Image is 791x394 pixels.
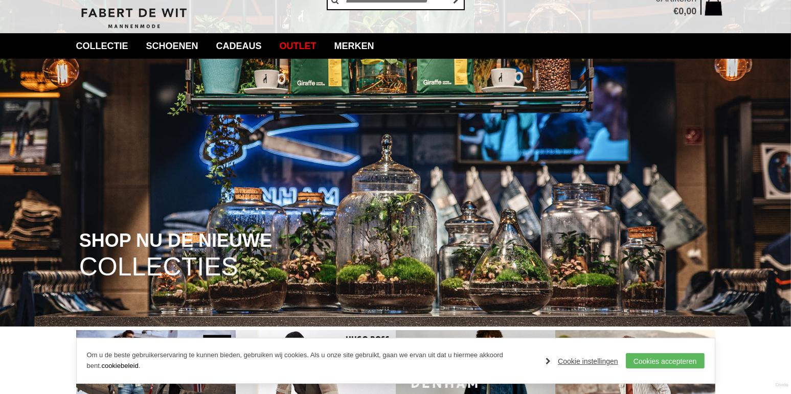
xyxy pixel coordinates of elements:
a: Cookies accepteren [626,353,705,368]
a: Merken [327,33,382,59]
a: collectie [69,33,136,59]
span: 0 [679,6,684,16]
a: Schoenen [139,33,206,59]
span: SHOP NU DE NIEUWE [79,231,272,250]
span: , [684,6,686,16]
a: cookiebeleid [101,362,138,369]
span: € [673,6,679,16]
span: 00 [686,6,696,16]
a: Divide [776,379,788,391]
a: Outlet [272,33,324,59]
span: COLLECTIES [79,254,238,280]
a: Cadeaus [209,33,269,59]
a: Cookie instellingen [546,354,618,369]
p: Om u de beste gebruikerservaring te kunnen bieden, gebruiken wij cookies. Als u onze site gebruik... [87,350,536,372]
